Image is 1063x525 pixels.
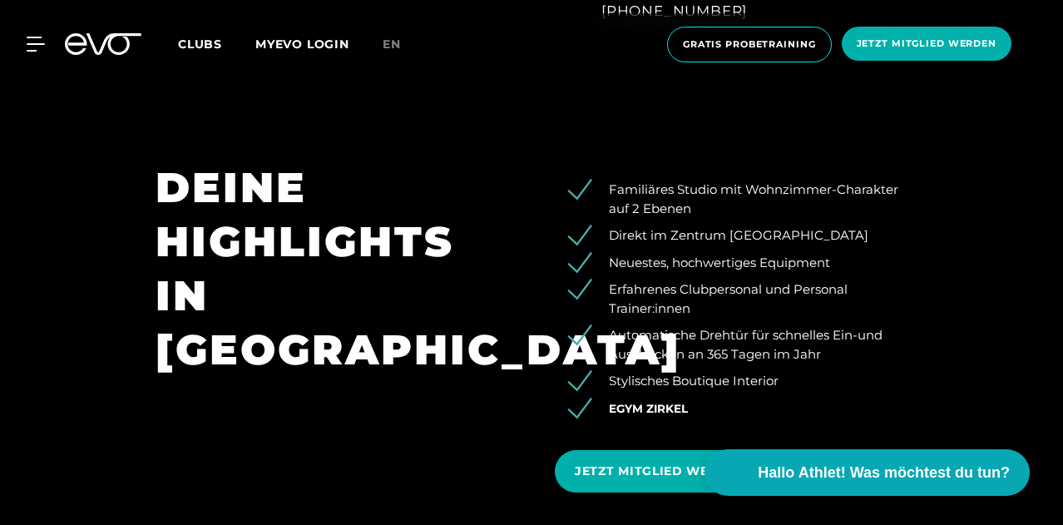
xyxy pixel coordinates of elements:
h1: DEINE HIGHLIGHTS IN [GEOGRAPHIC_DATA] [156,161,508,377]
a: MYEVO LOGIN [255,37,349,52]
a: JETZT MITGLIED WERDEN [555,438,773,505]
li: Stylisches Boutique Interior [580,372,907,391]
span: Gratis Probetraining [683,37,816,52]
span: EGYM Zirkel [609,402,688,415]
span: Jetzt Mitglied werden [857,37,996,51]
li: Neuestes, hochwertiges Equipment [580,254,907,273]
span: Clubs [178,37,222,52]
a: Clubs [178,36,255,52]
span: Hallo Athlet! Was möchtest du tun? [758,462,1010,484]
span: en [383,37,401,52]
li: Direkt im Zentrum [GEOGRAPHIC_DATA] [580,226,907,245]
span: JETZT MITGLIED WERDEN [575,463,746,480]
a: en [383,35,421,54]
a: EGYM Zirkel [609,400,688,416]
a: Gratis Probetraining [662,27,837,62]
li: Automatische Drehtür für schnelles Ein-und Auschecken an 365 Tagen im Jahr [580,326,907,364]
button: Hallo Athlet! Was möchtest du tun? [705,449,1030,496]
li: Erfahrenes Clubpersonal und Personal Trainer:innen [580,280,907,318]
a: Jetzt Mitglied werden [837,27,1016,62]
li: Familiäres Studio mit Wohnzimmer-Charakter auf 2 Ebenen [580,181,907,218]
